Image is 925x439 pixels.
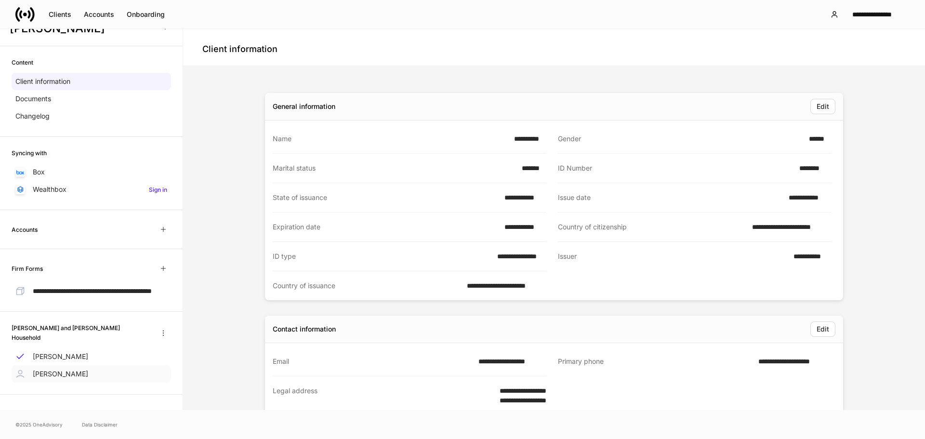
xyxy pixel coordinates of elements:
p: [PERSON_NAME] [33,369,88,379]
h6: Accounts [12,225,38,234]
a: Client information [12,73,171,90]
h6: Content [12,58,33,67]
a: Box [12,163,171,181]
button: Onboarding [120,7,171,22]
p: [PERSON_NAME] [33,352,88,361]
div: Onboarding [127,10,165,19]
div: Gender [558,134,803,144]
div: ID Number [558,163,793,173]
p: Client information [15,77,70,86]
h6: Firm Forms [12,264,43,273]
div: Primary phone [558,357,753,367]
a: Data Disclaimer [82,421,118,428]
div: Contact information [273,324,336,334]
div: Clients [49,10,71,19]
p: Changelog [15,111,50,121]
img: oYqM9ojoZLfzCHUefNbBcWHcyDPbQKagtYciMC8pFl3iZXy3dU33Uwy+706y+0q2uJ1ghNQf2OIHrSh50tUd9HaB5oMc62p0G... [16,170,24,174]
div: Edit [817,324,829,334]
button: Edit [810,321,835,337]
a: Documents [12,90,171,107]
div: Marital status [273,163,516,173]
div: Name [273,134,508,144]
div: ID type [273,252,491,261]
h6: Sign in [149,185,167,194]
div: Country of issuance [273,281,461,291]
a: [PERSON_NAME] [12,348,171,365]
a: Changelog [12,107,171,125]
h4: Client information [202,43,277,55]
button: Edit [810,99,835,114]
p: Box [33,167,45,177]
div: General information [273,102,335,111]
div: Edit [817,102,829,111]
button: Accounts [78,7,120,22]
a: [PERSON_NAME] [12,365,171,383]
div: Email [273,357,473,366]
button: Clients [42,7,78,22]
h6: [PERSON_NAME] and [PERSON_NAME] Household [12,323,148,342]
div: Legal address [273,386,475,405]
div: Issue date [558,193,783,202]
p: Wealthbox [33,185,66,194]
span: © 2025 OneAdvisory [15,421,63,428]
h6: Syncing with [12,148,47,158]
div: State of issuance [273,193,499,202]
div: Accounts [84,10,114,19]
div: Country of citizenship [558,222,746,232]
div: Issuer [558,252,788,262]
p: Documents [15,94,51,104]
div: Expiration date [273,222,499,232]
a: WealthboxSign in [12,181,171,198]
